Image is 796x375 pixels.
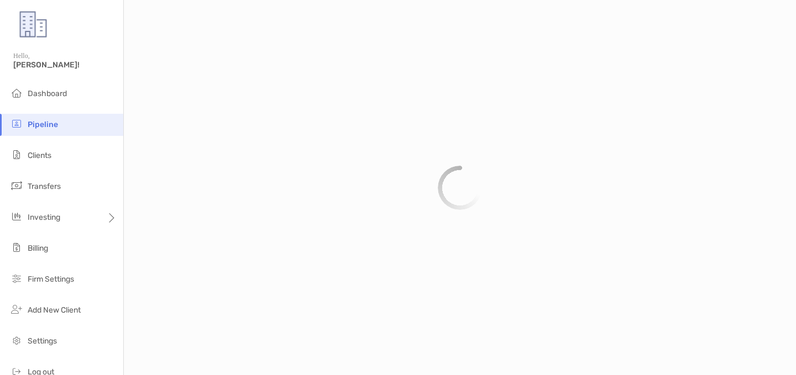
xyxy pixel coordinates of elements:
[28,336,57,346] span: Settings
[10,334,23,347] img: settings icon
[28,89,67,98] span: Dashboard
[13,4,53,44] img: Zoe Logo
[10,272,23,285] img: firm-settings icon
[28,151,51,160] span: Clients
[28,274,74,284] span: Firm Settings
[28,244,48,253] span: Billing
[28,120,58,129] span: Pipeline
[10,148,23,161] img: clients icon
[10,210,23,223] img: investing icon
[28,305,81,315] span: Add New Client
[28,182,61,191] span: Transfers
[13,60,117,70] span: [PERSON_NAME]!
[10,117,23,130] img: pipeline icon
[10,86,23,99] img: dashboard icon
[10,179,23,192] img: transfers icon
[10,241,23,254] img: billing icon
[10,303,23,316] img: add_new_client icon
[28,213,60,222] span: Investing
